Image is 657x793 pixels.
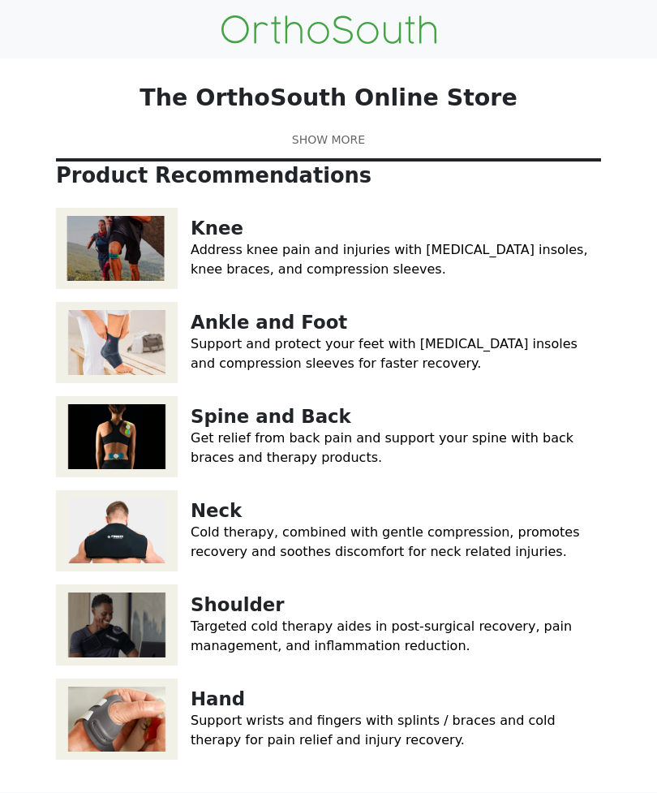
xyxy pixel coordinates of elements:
a: Support wrists and fingers with splints / braces and cold therapy for pain relief and injury reco... [191,713,556,748]
a: Cold therapy, combined with gentle compression, promotes recovery and soothes discomfort for neck... [191,524,580,559]
img: Shoulder [56,584,178,666]
a: Knee [191,218,243,239]
img: Neck [56,490,178,571]
p: Product Recommendations [56,163,601,188]
a: Spine and Back [191,406,351,427]
a: Targeted cold therapy aides in post-surgical recovery, pain management, and inflammation reduction. [191,618,572,653]
img: Knee [56,208,178,289]
a: Hand [191,688,245,709]
img: OrthoSouth [221,15,436,44]
img: Hand [56,679,178,760]
a: Address knee pain and injuries with [MEDICAL_DATA] insoles, knee braces, and compression sleeves. [191,242,588,277]
a: Get relief from back pain and support your spine with back braces and therapy products. [191,430,573,465]
a: Shoulder [191,594,285,615]
a: Ankle and Foot [191,312,347,333]
a: Support and protect your feet with [MEDICAL_DATA] insoles and compression sleeves for faster reco... [191,336,578,371]
img: Spine and Back [56,396,178,477]
img: Ankle and Foot [56,302,178,383]
p: The OrthoSouth Online Store [56,84,601,112]
a: Neck [191,500,242,521]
